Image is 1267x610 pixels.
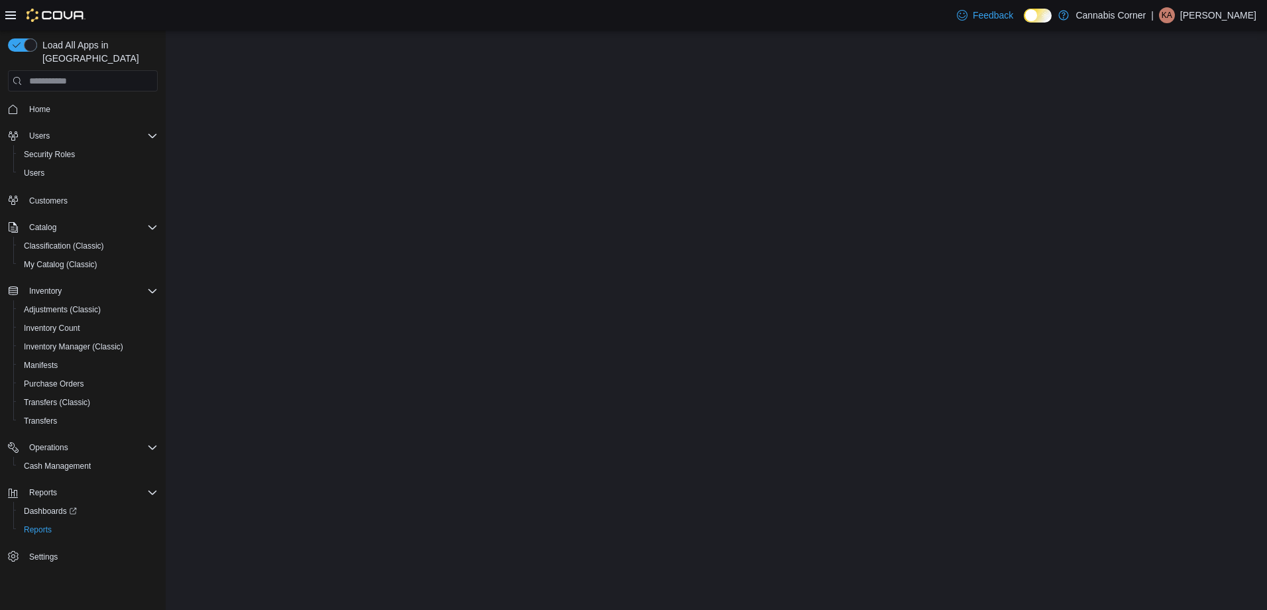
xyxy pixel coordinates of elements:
span: Transfers (Classic) [19,395,158,410]
span: KA [1162,7,1172,23]
span: Purchase Orders [24,379,84,389]
span: Customers [24,192,158,208]
a: Users [19,165,50,181]
button: Users [24,128,55,144]
span: Inventory [24,283,158,299]
button: Transfers [13,412,163,430]
span: Reports [29,487,57,498]
button: Security Roles [13,145,163,164]
button: Reports [24,485,62,501]
span: Settings [24,548,158,565]
span: Home [24,101,158,117]
p: | [1151,7,1154,23]
button: My Catalog (Classic) [13,255,163,274]
button: Inventory [3,282,163,300]
span: Adjustments (Classic) [24,304,101,315]
p: Cannabis Corner [1075,7,1146,23]
span: Purchase Orders [19,376,158,392]
button: Reports [13,520,163,539]
button: Users [3,127,163,145]
img: Cova [27,9,85,22]
span: Catalog [29,222,56,233]
span: Operations [24,440,158,456]
button: Catalog [24,219,62,235]
span: Settings [29,552,58,562]
a: Customers [24,193,73,209]
button: Cash Management [13,457,163,475]
span: Manifests [24,360,58,371]
span: Reports [24,485,158,501]
span: My Catalog (Classic) [19,257,158,273]
span: Inventory [29,286,62,296]
span: Load All Apps in [GEOGRAPHIC_DATA] [37,38,158,65]
button: Catalog [3,218,163,237]
p: [PERSON_NAME] [1180,7,1256,23]
span: Classification (Classic) [24,241,104,251]
button: Operations [3,438,163,457]
span: Transfers [24,416,57,426]
button: Customers [3,190,163,210]
span: Customers [29,196,68,206]
span: Operations [29,442,68,453]
a: Cash Management [19,458,96,474]
span: Security Roles [24,149,75,160]
button: Purchase Orders [13,375,163,393]
span: Inventory Manager (Classic) [24,341,123,352]
span: Cash Management [19,458,158,474]
button: Users [13,164,163,182]
a: Dashboards [13,502,163,520]
span: Dashboards [19,503,158,519]
a: Manifests [19,357,63,373]
button: Classification (Classic) [13,237,163,255]
span: Users [29,131,50,141]
a: Reports [19,522,57,538]
nav: Complex example [8,94,158,601]
span: Users [24,168,44,178]
a: My Catalog (Classic) [19,257,103,273]
span: Inventory Count [24,323,80,334]
button: Inventory Count [13,319,163,337]
button: Settings [3,547,163,566]
a: Purchase Orders [19,376,89,392]
span: Home [29,104,50,115]
button: Home [3,99,163,119]
span: Manifests [19,357,158,373]
span: Dashboards [24,506,77,517]
button: Operations [24,440,74,456]
a: Feedback [952,2,1019,29]
input: Dark Mode [1024,9,1052,23]
span: Reports [19,522,158,538]
button: Inventory Manager (Classic) [13,337,163,356]
a: Inventory Count [19,320,85,336]
a: Inventory Manager (Classic) [19,339,129,355]
span: Inventory Manager (Classic) [19,339,158,355]
span: Cash Management [24,461,91,471]
button: Manifests [13,356,163,375]
button: Inventory [24,283,67,299]
span: Transfers (Classic) [24,397,90,408]
span: Adjustments (Classic) [19,302,158,318]
a: Classification (Classic) [19,238,109,254]
span: Users [19,165,158,181]
a: Settings [24,549,63,565]
button: Reports [3,483,163,502]
a: Home [24,101,56,117]
a: Transfers (Classic) [19,395,95,410]
a: Transfers [19,413,62,429]
a: Security Roles [19,147,80,162]
span: Users [24,128,158,144]
span: Reports [24,524,52,535]
span: Transfers [19,413,158,429]
a: Dashboards [19,503,82,519]
button: Adjustments (Classic) [13,300,163,319]
span: Catalog [24,219,158,235]
span: Inventory Count [19,320,158,336]
span: Security Roles [19,147,158,162]
span: Classification (Classic) [19,238,158,254]
div: Kayleigh Armstrong [1159,7,1175,23]
span: My Catalog (Classic) [24,259,97,270]
a: Adjustments (Classic) [19,302,106,318]
span: Feedback [973,9,1013,22]
button: Transfers (Classic) [13,393,163,412]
